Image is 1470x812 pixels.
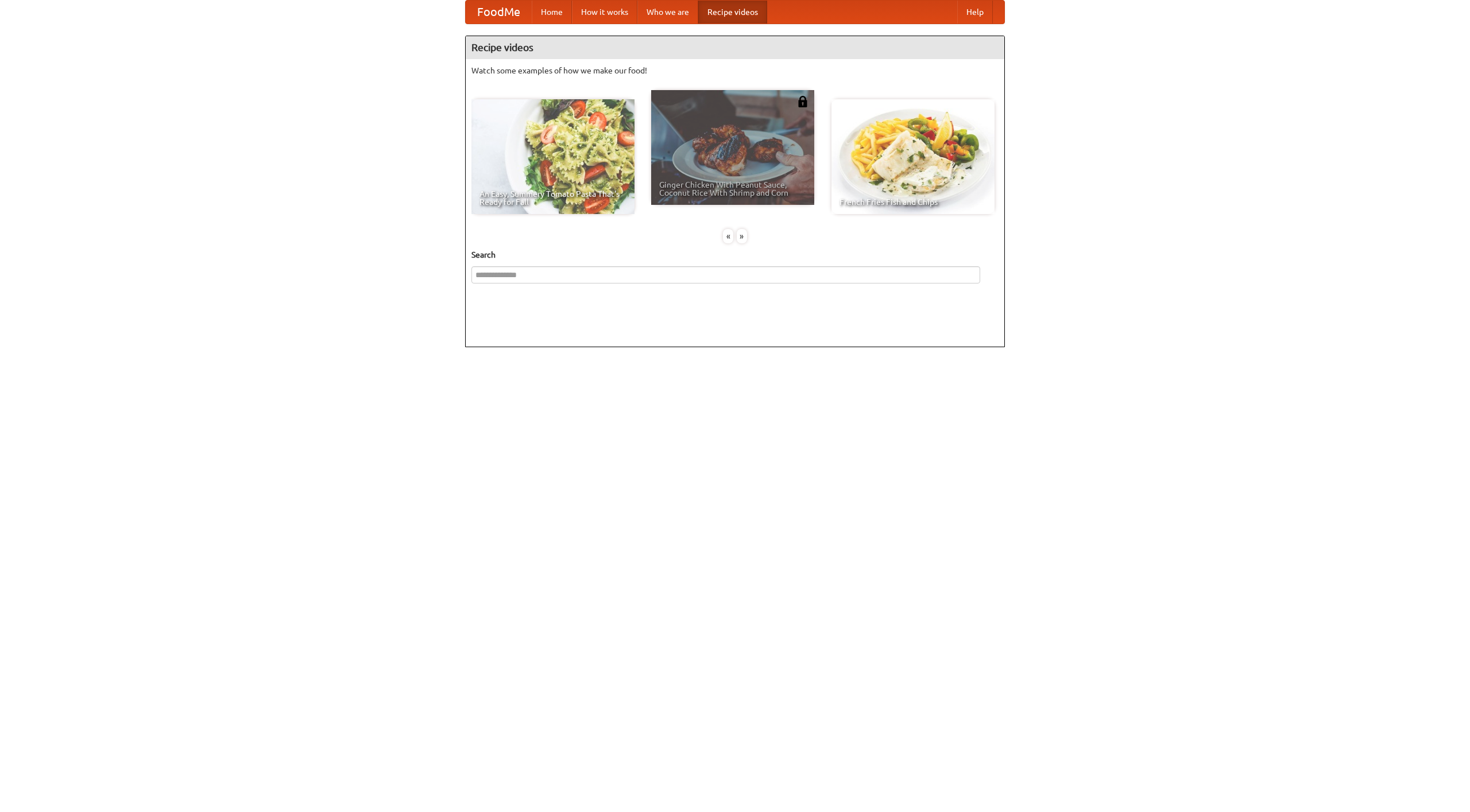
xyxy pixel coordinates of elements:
[471,65,999,76] p: Watch some examples of how we make our food!
[466,1,532,24] a: FoodMe
[471,99,635,214] a: An Easy, Summery Tomato Pasta That's Ready for Fall
[797,96,808,107] img: 483408.png
[831,99,995,214] a: French Fries Fish and Chips
[723,229,733,243] div: «
[471,249,999,261] h5: Search
[532,1,572,24] a: Home
[572,1,637,24] a: How it works
[737,229,747,243] div: »
[840,198,987,206] span: French Fries Fish and Chips
[957,1,993,24] a: Help
[698,1,767,24] a: Recipe videos
[479,190,626,206] span: An Easy, Summery Tomato Pasta That's Ready for Fall
[466,36,1004,59] h4: Recipe videos
[637,1,698,24] a: Who we are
